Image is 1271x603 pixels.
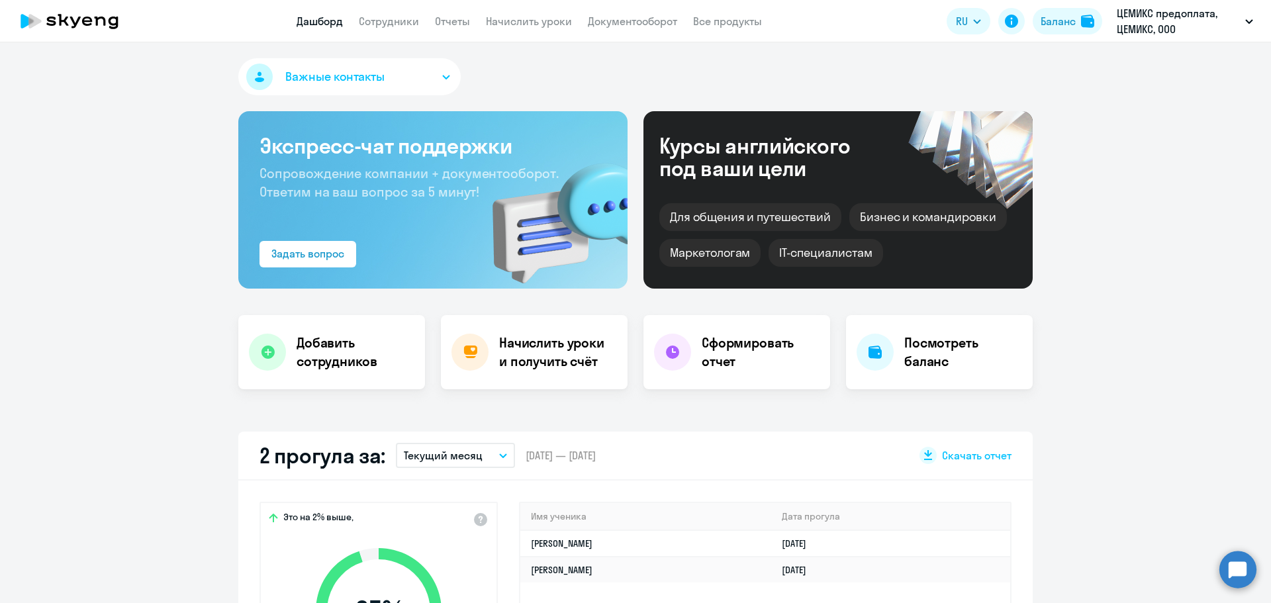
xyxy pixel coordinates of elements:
div: Бизнес и командировки [849,203,1007,231]
div: IT-специалистам [769,239,882,267]
h3: Экспресс-чат поддержки [259,132,606,159]
a: Сотрудники [359,15,419,28]
a: [DATE] [782,564,817,576]
button: Задать вопрос [259,241,356,267]
button: Текущий месяц [396,443,515,468]
a: Все продукты [693,15,762,28]
h4: Добавить сотрудников [297,334,414,371]
a: Отчеты [435,15,470,28]
a: [PERSON_NAME] [531,537,592,549]
span: Это на 2% выше, [283,511,353,527]
div: Задать вопрос [271,246,344,261]
span: [DATE] — [DATE] [526,448,596,463]
span: Скачать отчет [942,448,1012,463]
span: Сопровождение компании + документооборот. Ответим на ваш вопрос за 5 минут! [259,165,559,200]
h4: Посмотреть баланс [904,334,1022,371]
p: Текущий месяц [404,447,483,463]
a: Начислить уроки [486,15,572,28]
h4: Начислить уроки и получить счёт [499,334,614,371]
button: Балансbalance [1033,8,1102,34]
div: Баланс [1041,13,1076,29]
div: Маркетологам [659,239,761,267]
a: Документооборот [588,15,677,28]
button: Важные контакты [238,58,461,95]
span: RU [956,13,968,29]
button: RU [947,8,990,34]
a: [DATE] [782,537,817,549]
div: Курсы английского под ваши цели [659,134,886,179]
th: Дата прогула [771,503,1010,530]
div: Для общения и путешествий [659,203,841,231]
h2: 2 прогула за: [259,442,385,469]
p: ЦЕМИКС предоплата, ЦЕМИКС, ООО [1117,5,1240,37]
a: Дашборд [297,15,343,28]
img: bg-img [473,140,628,289]
button: ЦЕМИКС предоплата, ЦЕМИКС, ООО [1110,5,1260,37]
a: [PERSON_NAME] [531,564,592,576]
span: Важные контакты [285,68,385,85]
h4: Сформировать отчет [702,334,820,371]
th: Имя ученика [520,503,771,530]
img: balance [1081,15,1094,28]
